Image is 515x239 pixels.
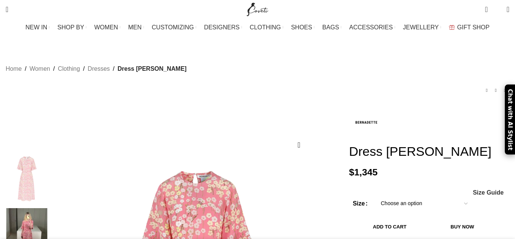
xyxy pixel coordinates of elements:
[349,24,393,31] span: ACCESSORIES
[291,20,315,35] a: SHOES
[353,199,368,209] label: Size
[403,24,439,31] span: JEWELLERY
[204,24,239,31] span: DESIGNERS
[449,25,455,30] img: GiftBag
[349,167,378,177] bdi: 1,345
[4,153,50,204] img: Bernadette Dress Marjorie
[495,8,501,13] span: 1
[128,20,144,35] a: MEN
[250,20,284,35] a: CLOTHING
[2,2,12,17] a: Search
[349,144,509,159] h1: Dress [PERSON_NAME]
[94,20,121,35] a: WOMEN
[322,24,339,31] span: BAGS
[118,64,187,74] span: Dress [PERSON_NAME]
[2,20,513,35] div: Main navigation
[349,167,354,177] span: $
[349,106,383,140] img: Bernadette
[457,24,490,31] span: GIFT SHOP
[349,20,395,35] a: ACCESSORIES
[6,64,22,74] a: Home
[26,20,50,35] a: NEW IN
[152,24,194,31] span: CUSTOMIZING
[472,190,504,196] a: Size Guide
[57,20,87,35] a: SHOP BY
[29,64,50,74] a: Women
[245,6,270,12] a: Site logo
[250,24,281,31] span: CLOTHING
[494,2,501,17] div: My Wishlist
[88,64,110,74] a: Dresses
[26,24,48,31] span: NEW IN
[482,86,491,95] a: Previous product
[486,4,491,9] span: 0
[353,219,427,235] button: Add to cart
[152,20,197,35] a: CUSTOMIZING
[449,20,490,35] a: GIFT SHOP
[291,24,312,31] span: SHOES
[473,190,504,196] span: Size Guide
[500,86,509,95] a: Next product
[481,2,491,17] a: 0
[57,24,84,31] span: SHOP BY
[431,219,494,235] button: Buy now
[403,20,441,35] a: JEWELLERY
[204,20,242,35] a: DESIGNERS
[322,20,342,35] a: BAGS
[128,24,142,31] span: MEN
[58,64,80,74] a: Clothing
[6,64,187,74] nav: Breadcrumb
[94,24,118,31] span: WOMEN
